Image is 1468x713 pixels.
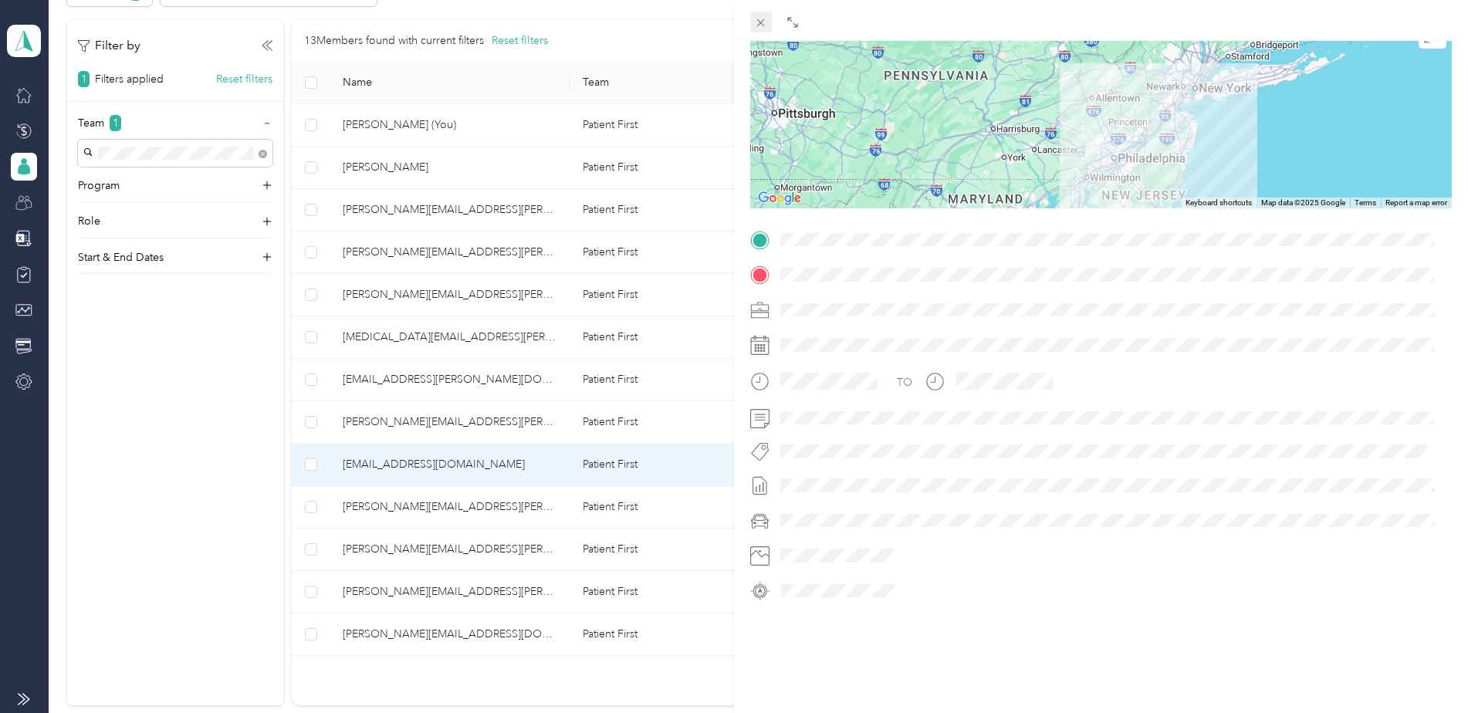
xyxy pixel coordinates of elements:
div: Close [742,32,780,59]
span: Map data ©2025 Google [1261,198,1345,207]
a: Report a map error [1385,198,1447,207]
div: TO [897,374,912,390]
iframe: Everlance-gr Chat Button Frame [1382,627,1468,713]
a: Terms (opens in new tab) [1355,198,1376,207]
a: Open this area in Google Maps (opens a new window) [754,188,805,208]
img: Google [754,188,805,208]
button: Keyboard shortcuts [1186,198,1252,208]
